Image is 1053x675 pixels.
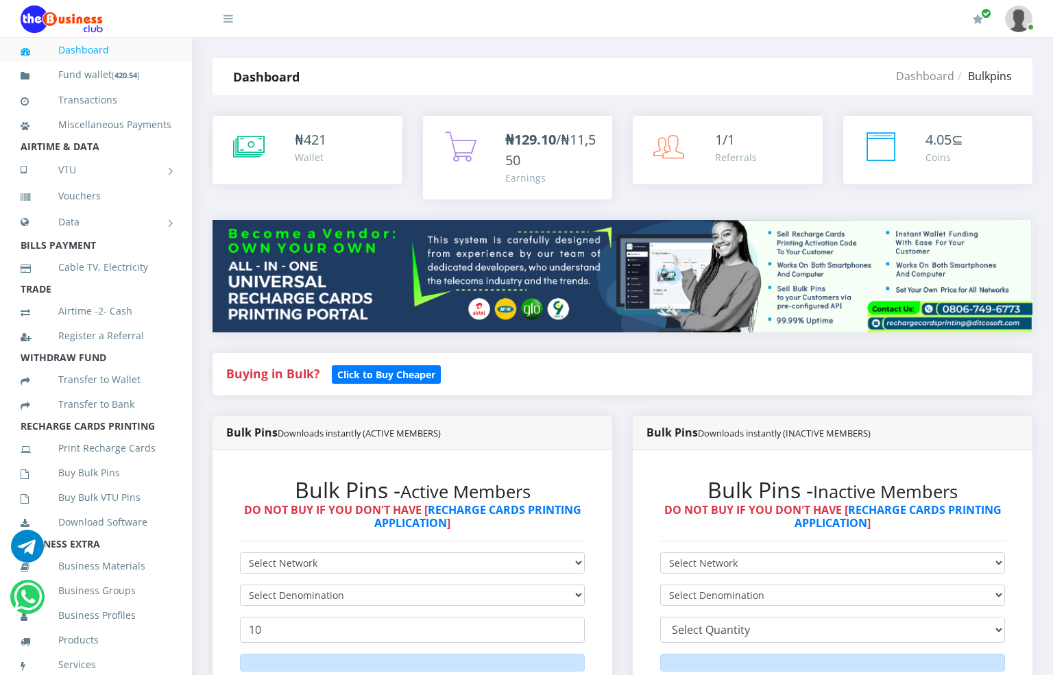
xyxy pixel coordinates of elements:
a: Print Recharge Cards [21,432,171,464]
span: 4.05 [925,130,952,149]
input: Enter Quantity [240,617,585,643]
small: Downloads instantly (ACTIVE MEMBERS) [278,427,441,439]
a: RECHARGE CARDS PRINTING APPLICATION [795,502,1002,530]
small: Downloads instantly (INACTIVE MEMBERS) [698,427,871,439]
a: Fund wallet[420.54] [21,59,171,91]
a: Transfer to Bank [21,389,171,420]
a: Miscellaneous Payments [21,109,171,140]
a: Chat for support [11,540,44,563]
h2: Bulk Pins - [240,477,585,503]
a: Buy Bulk Pins [21,457,171,489]
a: Chat for support [14,591,42,613]
a: RECHARGE CARDS PRINTING APPLICATION [374,502,581,530]
a: Transactions [21,84,171,116]
img: Logo [21,5,103,33]
span: 421 [304,130,326,149]
a: Airtime -2- Cash [21,295,171,327]
div: ₦ [295,130,326,150]
strong: DO NOT BUY IF YOU DON'T HAVE [ ] [244,502,581,530]
span: /₦11,550 [505,130,596,169]
a: Click to Buy Cheaper [332,365,441,382]
a: Business Materials [21,550,171,582]
a: Dashboard [896,69,954,84]
span: 1/1 [715,130,735,149]
a: Vouchers [21,180,171,212]
li: Bulkpins [954,68,1012,84]
div: Referrals [715,150,757,164]
a: Business Groups [21,575,171,606]
div: Coins [925,150,963,164]
a: Business Profiles [21,600,171,631]
div: Wallet [295,150,326,164]
a: Cable TV, Electricity [21,251,171,283]
a: Data [21,205,171,239]
a: VTU [21,153,171,187]
strong: DO NOT BUY IF YOU DON'T HAVE [ ] [664,502,1002,530]
h2: Bulk Pins - [660,477,1005,503]
strong: Bulk Pins [646,425,871,440]
span: Renew/Upgrade Subscription [981,8,991,19]
b: ₦129.10 [505,130,556,149]
a: Download Software [21,506,171,538]
b: 420.54 [114,70,137,80]
a: Buy Bulk VTU Pins [21,482,171,513]
div: ⊆ [925,130,963,150]
small: Active Members [400,480,531,504]
img: multitenant_rcp.png [213,220,1032,332]
a: Transfer to Wallet [21,364,171,395]
a: Register a Referral [21,320,171,352]
a: ₦129.10/₦11,550 Earnings [423,116,613,199]
img: User [1005,5,1032,32]
div: Earnings [505,171,599,185]
small: [ ] [112,70,140,80]
small: Inactive Members [813,480,958,504]
strong: Buying in Bulk? [226,365,319,382]
a: Products [21,624,171,656]
a: 1/1 Referrals [633,116,823,184]
strong: Dashboard [233,69,300,85]
a: Dashboard [21,34,171,66]
b: Click to Buy Cheaper [337,368,435,381]
i: Renew/Upgrade Subscription [973,14,983,25]
strong: Bulk Pins [226,425,441,440]
a: ₦421 Wallet [213,116,402,184]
